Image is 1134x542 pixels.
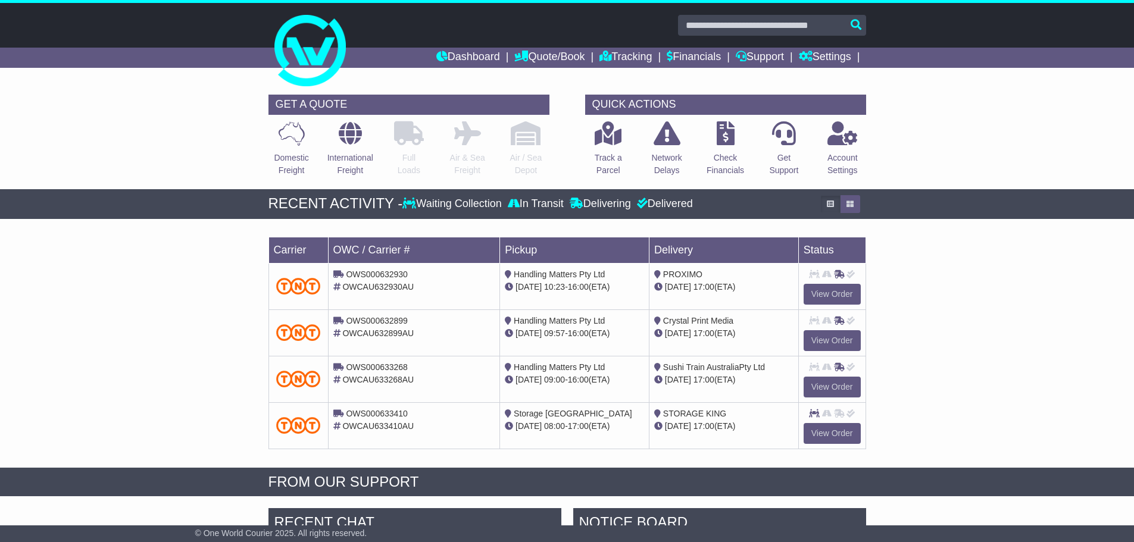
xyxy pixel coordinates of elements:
[276,417,321,433] img: TNT_Domestic.png
[327,152,373,177] p: International Freight
[342,282,414,292] span: OWCAU632930AU
[706,121,745,183] a: CheckFinancials
[654,327,794,340] div: (ETA)
[665,282,691,292] span: [DATE]
[693,282,714,292] span: 17:00
[568,282,589,292] span: 16:00
[693,421,714,431] span: 17:00
[516,282,542,292] span: [DATE]
[573,508,866,540] div: NOTICE BOARD
[827,152,858,177] p: Account Settings
[516,375,542,384] span: [DATE]
[693,375,714,384] span: 17:00
[544,282,565,292] span: 10:23
[585,95,866,115] div: QUICK ACTIONS
[594,121,623,183] a: Track aParcel
[665,375,691,384] span: [DATE]
[268,195,403,212] div: RECENT ACTIVITY -
[514,316,605,325] span: Handling Matters Pty Ltd
[736,48,784,68] a: Support
[544,375,565,384] span: 09:00
[510,152,542,177] p: Air / Sea Depot
[707,152,744,177] p: Check Financials
[651,121,682,183] a: NetworkDelays
[567,198,634,211] div: Delivering
[599,48,652,68] a: Tracking
[346,270,408,279] span: OWS000632930
[268,95,549,115] div: GET A QUOTE
[516,421,542,431] span: [DATE]
[568,328,589,338] span: 16:00
[654,420,794,433] div: (ETA)
[505,374,644,386] div: - (ETA)
[505,198,567,211] div: In Transit
[450,152,485,177] p: Air & Sea Freight
[568,375,589,384] span: 16:00
[505,327,644,340] div: - (ETA)
[799,48,851,68] a: Settings
[798,237,866,263] td: Status
[346,409,408,418] span: OWS000633410
[514,409,632,418] span: Storage [GEOGRAPHIC_DATA]
[342,328,414,338] span: OWCAU632899AU
[276,278,321,294] img: TNT_Domestic.png
[804,377,861,397] a: View Order
[436,48,500,68] a: Dashboard
[274,152,308,177] p: Domestic Freight
[276,324,321,340] img: TNT_Domestic.png
[663,270,702,279] span: PROXIMO
[804,423,861,444] a: View Order
[516,328,542,338] span: [DATE]
[654,281,794,293] div: (ETA)
[544,328,565,338] span: 09:57
[402,198,504,211] div: Waiting Collection
[500,237,649,263] td: Pickup
[663,409,726,418] span: STORAGE KING
[327,121,374,183] a: InternationalFreight
[505,420,644,433] div: - (ETA)
[273,121,309,183] a: DomesticFreight
[649,237,798,263] td: Delivery
[268,474,866,491] div: FROM OUR SUPPORT
[394,152,424,177] p: Full Loads
[595,152,622,177] p: Track a Parcel
[276,371,321,387] img: TNT_Domestic.png
[665,421,691,431] span: [DATE]
[804,284,861,305] a: View Order
[195,528,367,538] span: © One World Courier 2025. All rights reserved.
[804,330,861,351] a: View Order
[544,421,565,431] span: 08:00
[654,374,794,386] div: (ETA)
[346,316,408,325] span: OWS000632899
[514,270,605,279] span: Handling Matters Pty Ltd
[665,328,691,338] span: [DATE]
[568,421,589,431] span: 17:00
[505,281,644,293] div: - (ETA)
[634,198,693,211] div: Delivered
[693,328,714,338] span: 17:00
[667,48,721,68] a: Financials
[268,237,328,263] td: Carrier
[827,121,858,183] a: AccountSettings
[651,152,682,177] p: Network Delays
[769,121,799,183] a: GetSupport
[514,362,605,372] span: Handling Matters Pty Ltd
[663,362,765,372] span: Sushi Train AustraliaPty Ltd
[328,237,500,263] td: OWC / Carrier #
[514,48,585,68] a: Quote/Book
[346,362,408,372] span: OWS000633268
[268,508,561,540] div: RECENT CHAT
[769,152,798,177] p: Get Support
[342,375,414,384] span: OWCAU633268AU
[663,316,733,325] span: Crystal Print Media
[342,421,414,431] span: OWCAU633410AU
